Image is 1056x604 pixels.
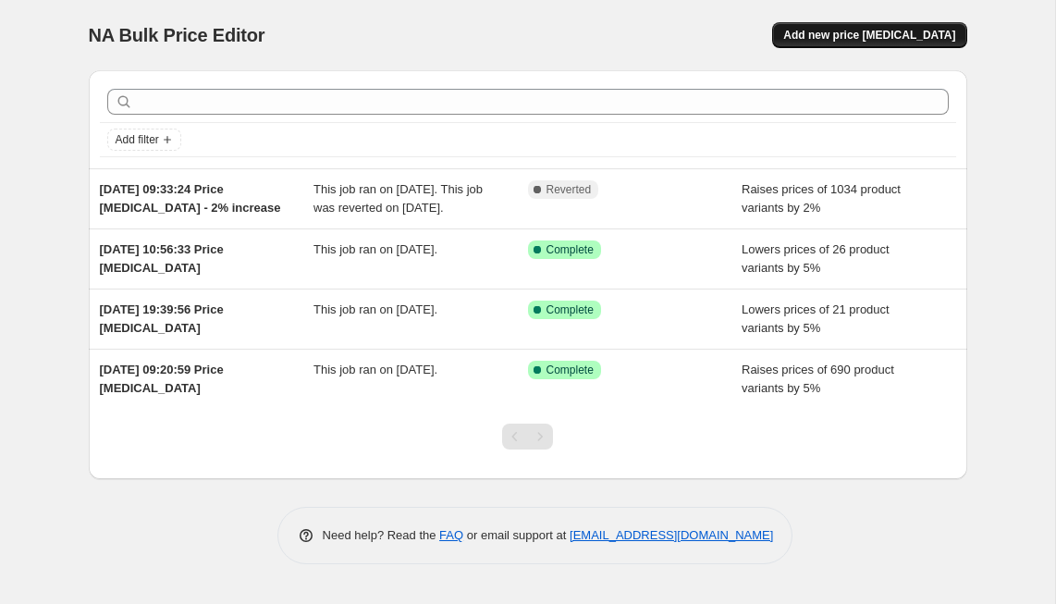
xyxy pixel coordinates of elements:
span: This job ran on [DATE]. [313,242,437,256]
span: Need help? Read the [323,528,440,542]
span: Complete [546,363,594,377]
span: Raises prices of 690 product variants by 5% [742,363,894,395]
span: Add new price [MEDICAL_DATA] [783,28,955,43]
span: [DATE] 19:39:56 Price [MEDICAL_DATA] [100,302,224,335]
span: Raises prices of 1034 product variants by 2% [742,182,901,215]
a: [EMAIL_ADDRESS][DOMAIN_NAME] [570,528,773,542]
span: Lowers prices of 21 product variants by 5% [742,302,890,335]
span: Lowers prices of 26 product variants by 5% [742,242,890,275]
span: Add filter [116,132,159,147]
span: This job ran on [DATE]. [313,302,437,316]
span: Complete [546,302,594,317]
nav: Pagination [502,424,553,450]
span: [DATE] 09:20:59 Price [MEDICAL_DATA] [100,363,224,395]
span: This job ran on [DATE]. This job was reverted on [DATE]. [313,182,483,215]
a: FAQ [439,528,463,542]
span: [DATE] 10:56:33 Price [MEDICAL_DATA] [100,242,224,275]
span: This job ran on [DATE]. [313,363,437,376]
span: NA Bulk Price Editor [89,25,265,45]
button: Add filter [107,129,181,151]
span: Reverted [546,182,592,197]
span: Complete [546,242,594,257]
button: Add new price [MEDICAL_DATA] [772,22,966,48]
span: or email support at [463,528,570,542]
span: [DATE] 09:33:24 Price [MEDICAL_DATA] - 2% increase [100,182,281,215]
